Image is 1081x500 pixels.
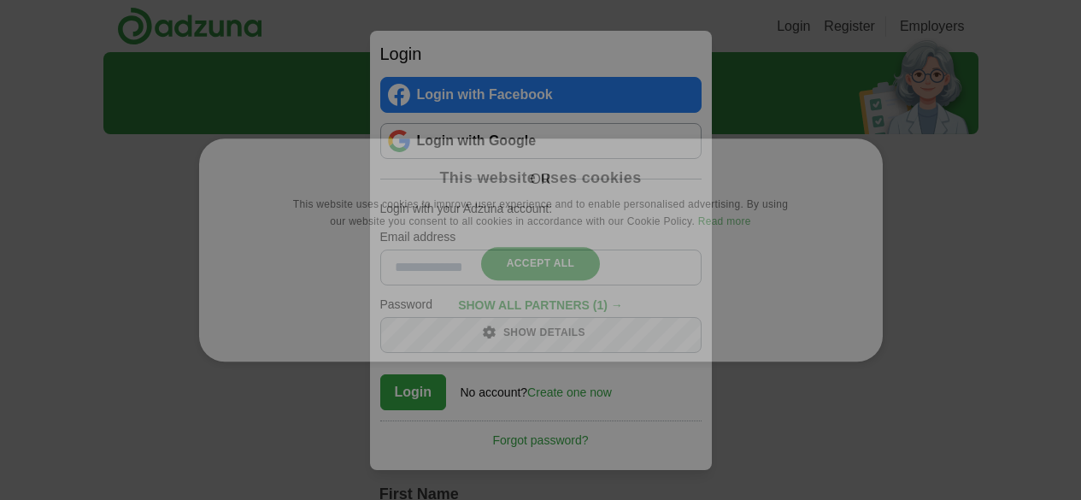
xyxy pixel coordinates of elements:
div: Cookie consent dialog [199,138,883,362]
div: Accept all [481,248,601,280]
span: This website uses cookies to improve user experience and to enable personalised advertising. By u... [293,198,788,227]
div: This website uses cookies [439,168,641,188]
div: Show all partners (1) → [458,297,623,313]
span: Show all partners [458,298,590,312]
span: (1) → [593,298,623,312]
div: Show details [496,323,585,340]
a: Read more, opens a new window [698,215,751,227]
span: Show details [503,326,585,338]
